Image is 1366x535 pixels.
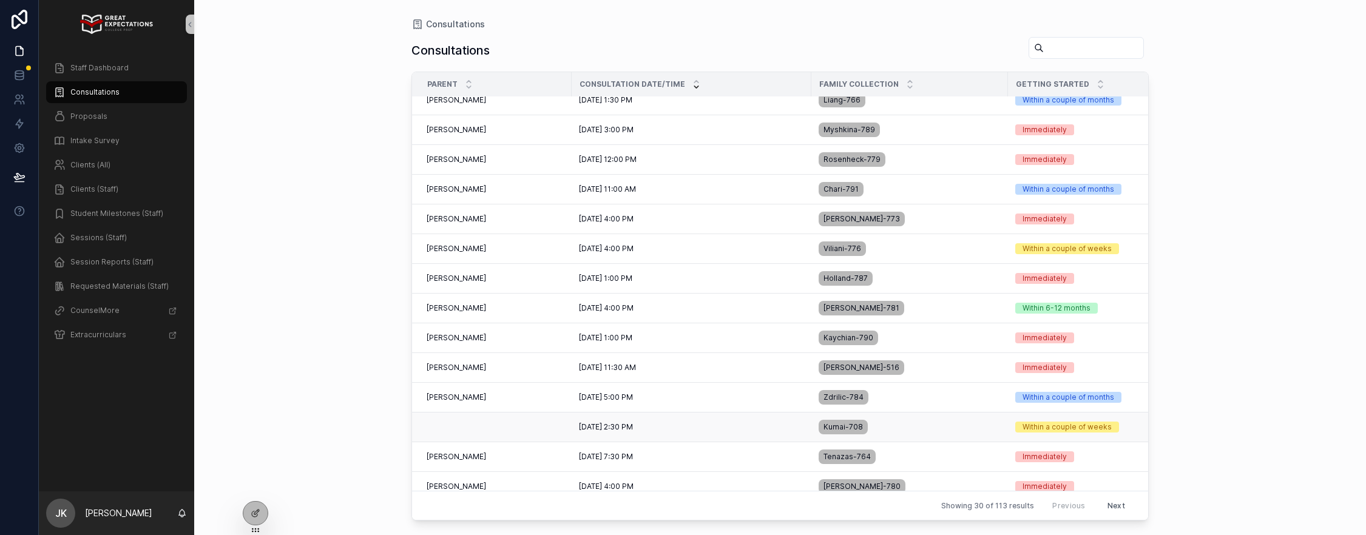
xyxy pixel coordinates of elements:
[1023,422,1112,432] div: Within a couple of weeks
[579,95,804,105] a: [DATE] 1:30 PM
[427,274,486,283] span: [PERSON_NAME]
[1015,392,1159,403] a: Within a couple of months
[941,501,1034,511] span: Showing 30 of 113 results
[579,333,804,343] a: [DATE] 1:00 PM
[427,214,564,224] a: [PERSON_NAME]
[579,392,633,402] span: [DATE] 5:00 PM
[80,15,152,34] img: App logo
[1015,154,1159,165] a: Immediately
[1023,362,1067,373] div: Immediately
[819,358,1001,377] a: [PERSON_NAME]-516
[427,303,564,313] a: [PERSON_NAME]
[1023,481,1067,492] div: Immediately
[70,306,120,315] span: CounselMore
[579,214,634,224] span: [DATE] 4:00 PM
[1023,243,1112,254] div: Within a couple of weeks
[46,203,187,224] a: Student Milestones (Staff)
[70,330,126,340] span: Extracurriculars
[70,184,118,194] span: Clients (Staff)
[427,482,486,491] span: [PERSON_NAME]
[1023,124,1067,135] div: Immediately
[579,155,637,164] span: [DATE] 12:00 PM
[819,269,1001,288] a: Holland-787
[819,120,1001,140] a: Myshkina-789
[823,184,859,194] span: Chari-791
[427,244,486,254] span: [PERSON_NAME]
[46,275,187,297] a: Requested Materials (Staff)
[823,214,900,224] span: [PERSON_NAME]-773
[1023,273,1067,284] div: Immediately
[1023,214,1067,224] div: Immediately
[70,209,163,218] span: Student Milestones (Staff)
[819,79,899,89] span: Family collection
[579,482,804,491] a: [DATE] 4:00 PM
[70,136,120,146] span: Intake Survey
[46,227,187,249] a: Sessions (Staff)
[427,214,486,224] span: [PERSON_NAME]
[823,155,881,164] span: Rosenheck-779
[1015,243,1159,254] a: Within a couple of weeks
[579,274,804,283] a: [DATE] 1:00 PM
[427,363,486,372] span: [PERSON_NAME]
[579,363,804,372] a: [DATE] 11:30 AM
[427,95,564,105] a: [PERSON_NAME]
[823,482,901,491] span: [PERSON_NAME]-780
[427,244,564,254] a: [PERSON_NAME]
[411,18,485,30] a: Consultations
[70,257,154,267] span: Session Reports (Staff)
[823,392,864,402] span: Zdrilic-784
[46,300,187,321] a: CounselMore
[819,150,1001,169] a: Rosenheck-779
[427,274,564,283] a: [PERSON_NAME]
[1015,273,1159,284] a: Immediately
[427,333,564,343] a: [PERSON_NAME]
[579,184,636,194] span: [DATE] 11:00 AM
[1015,332,1159,343] a: Immediately
[819,328,1001,348] a: Kaychian-790
[1023,451,1067,462] div: Immediately
[1023,392,1114,403] div: Within a couple of months
[70,281,169,291] span: Requested Materials (Staff)
[70,87,120,97] span: Consultations
[579,422,633,432] span: [DATE] 2:30 PM
[819,298,1001,318] a: [PERSON_NAME]-781
[823,95,861,105] span: Liang-766
[579,482,634,491] span: [DATE] 4:00 PM
[1015,214,1159,224] a: Immediately
[427,155,486,164] span: [PERSON_NAME]
[579,125,634,135] span: [DATE] 3:00 PM
[1015,451,1159,462] a: Immediately
[823,452,871,462] span: Tenazas-764
[823,274,868,283] span: Holland-787
[46,324,187,346] a: Extracurriculars
[579,303,634,313] span: [DATE] 4:00 PM
[823,125,875,135] span: Myshkina-789
[819,447,1001,466] a: Tenazas-764
[823,244,861,254] span: Viliani-776
[579,452,804,462] a: [DATE] 7:30 PM
[427,363,564,372] a: [PERSON_NAME]
[819,209,1001,229] a: [PERSON_NAME]-773
[1023,154,1067,165] div: Immediately
[819,180,1001,199] a: Chari-791
[1016,79,1089,89] span: Getting Started
[579,392,804,402] a: [DATE] 5:00 PM
[427,452,486,462] span: [PERSON_NAME]
[579,363,636,372] span: [DATE] 11:30 AM
[39,49,194,362] div: scrollable content
[580,79,685,89] span: Consultation Date/Time
[1015,362,1159,373] a: Immediately
[427,303,486,313] span: [PERSON_NAME]
[426,18,485,30] span: Consultations
[819,239,1001,258] a: Viliani-776
[411,42,490,59] h1: Consultations
[427,79,458,89] span: Parent
[579,244,804,254] a: [DATE] 4:00 PM
[70,63,129,73] span: Staff Dashboard
[579,244,634,254] span: [DATE] 4:00 PM
[819,388,1001,407] a: Zdrilic-784
[70,233,127,243] span: Sessions (Staff)
[46,106,187,127] a: Proposals
[55,506,67,520] span: JK
[427,392,564,402] a: [PERSON_NAME]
